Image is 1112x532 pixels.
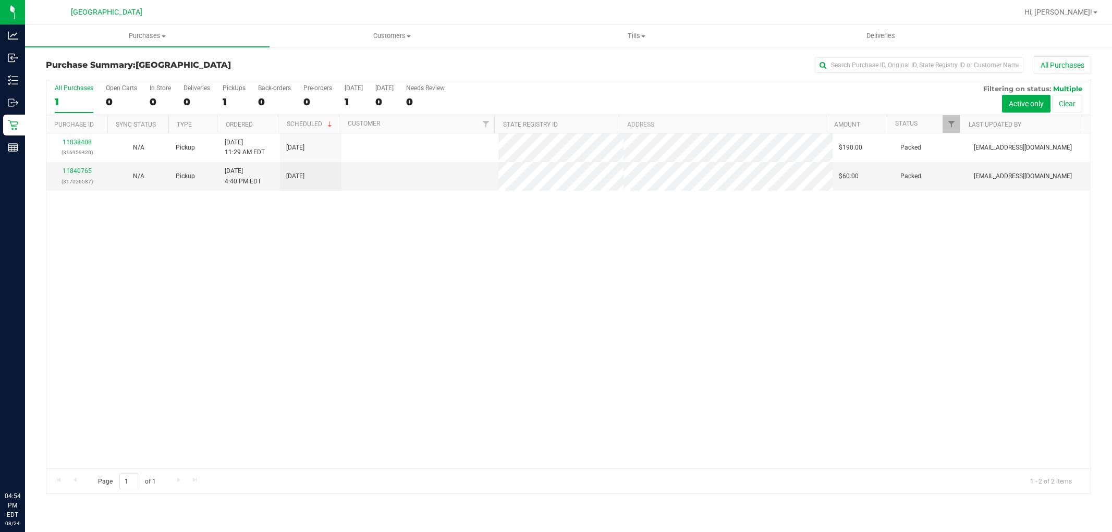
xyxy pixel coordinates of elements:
[31,447,43,460] iframe: Resource center unread badge
[8,97,18,108] inline-svg: Outbound
[8,75,18,85] inline-svg: Inventory
[286,171,304,181] span: [DATE]
[8,142,18,153] inline-svg: Reports
[303,96,332,108] div: 0
[839,143,862,153] span: $190.00
[46,60,394,70] h3: Purchase Summary:
[116,121,156,128] a: Sync Status
[270,25,514,47] a: Customers
[133,144,144,151] span: Not Applicable
[8,120,18,130] inline-svg: Retail
[25,25,270,47] a: Purchases
[1002,95,1050,113] button: Active only
[8,30,18,41] inline-svg: Analytics
[63,139,92,146] a: 11838408
[225,166,261,186] span: [DATE] 4:40 PM EDT
[223,84,246,92] div: PickUps
[1022,473,1080,489] span: 1 - 2 of 2 items
[1053,84,1082,93] span: Multiple
[345,84,363,92] div: [DATE]
[5,519,20,527] p: 08/24
[983,84,1051,93] span: Filtering on status:
[943,115,960,133] a: Filter
[133,172,144,180] span: Not Applicable
[55,96,93,108] div: 1
[226,121,253,128] a: Ordered
[106,84,137,92] div: Open Carts
[514,25,759,47] a: Tills
[759,25,1003,47] a: Deliveries
[815,57,1023,73] input: Search Purchase ID, Original ID, State Registry ID or Customer Name...
[71,8,142,17] span: [GEOGRAPHIC_DATA]
[900,171,921,181] span: Packed
[345,96,363,108] div: 1
[348,120,380,127] a: Customer
[106,96,137,108] div: 0
[10,449,42,480] iframe: Resource center
[406,96,445,108] div: 0
[834,121,860,128] a: Amount
[270,31,514,41] span: Customers
[974,143,1072,153] span: [EMAIL_ADDRESS][DOMAIN_NAME]
[5,491,20,519] p: 04:54 PM EDT
[177,121,192,128] a: Type
[184,84,210,92] div: Deliveries
[184,96,210,108] div: 0
[839,171,859,181] span: $60.00
[150,96,171,108] div: 0
[53,147,102,157] p: (316959420)
[1024,8,1092,16] span: Hi, [PERSON_NAME]!
[900,143,921,153] span: Packed
[133,143,144,153] button: N/A
[286,143,304,153] span: [DATE]
[477,115,494,133] a: Filter
[55,84,93,92] div: All Purchases
[225,138,265,157] span: [DATE] 11:29 AM EDT
[150,84,171,92] div: In Store
[54,121,94,128] a: Purchase ID
[515,31,758,41] span: Tills
[375,96,394,108] div: 0
[303,84,332,92] div: Pre-orders
[974,171,1072,181] span: [EMAIL_ADDRESS][DOMAIN_NAME]
[1034,56,1091,74] button: All Purchases
[119,473,138,489] input: 1
[619,115,826,133] th: Address
[63,167,92,175] a: 11840765
[53,177,102,187] p: (317026587)
[133,171,144,181] button: N/A
[89,473,164,489] span: Page of 1
[8,53,18,63] inline-svg: Inbound
[136,60,231,70] span: [GEOGRAPHIC_DATA]
[895,120,918,127] a: Status
[176,143,195,153] span: Pickup
[258,84,291,92] div: Back-orders
[969,121,1021,128] a: Last Updated By
[852,31,909,41] span: Deliveries
[25,31,270,41] span: Purchases
[406,84,445,92] div: Needs Review
[503,121,558,128] a: State Registry ID
[223,96,246,108] div: 1
[287,120,334,128] a: Scheduled
[176,171,195,181] span: Pickup
[375,84,394,92] div: [DATE]
[258,96,291,108] div: 0
[1052,95,1082,113] button: Clear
